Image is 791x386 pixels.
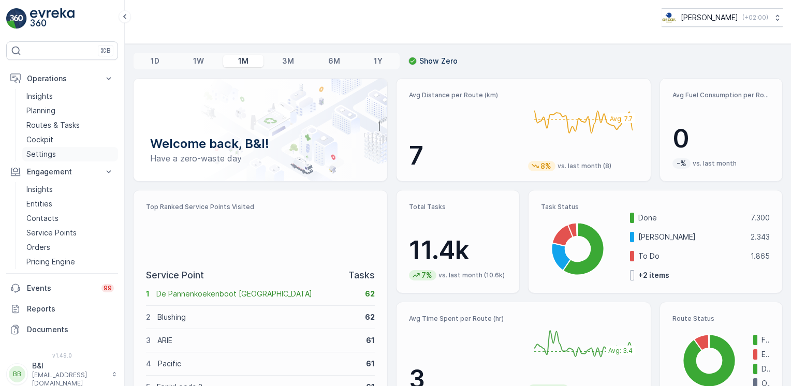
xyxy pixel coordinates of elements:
[638,232,744,242] p: [PERSON_NAME]
[761,364,770,374] p: Dispatched
[22,255,118,269] a: Pricing Engine
[374,56,383,66] p: 1Y
[541,203,770,211] p: Task Status
[6,299,118,319] a: Reports
[282,56,294,66] p: 3M
[419,56,458,66] p: Show Zero
[26,228,77,238] p: Service Points
[662,8,783,27] button: [PERSON_NAME](+02:00)
[348,268,375,283] p: Tasks
[9,366,25,382] div: BB
[761,335,770,345] p: Finished
[22,147,118,161] a: Settings
[26,135,53,145] p: Cockpit
[751,232,770,242] p: 2.343
[6,8,27,29] img: logo
[558,162,611,170] p: vs. last month (8)
[146,359,151,369] p: 4
[26,213,58,224] p: Contacts
[22,182,118,197] a: Insights
[22,118,118,132] a: Routes & Tasks
[32,361,107,371] p: B&I
[672,315,770,323] p: Route Status
[27,283,95,293] p: Events
[409,140,519,171] p: 7
[151,56,159,66] p: 1D
[30,8,75,29] img: logo_light-DOdMpM7g.png
[26,149,56,159] p: Settings
[22,240,118,255] a: Orders
[409,203,506,211] p: Total Tasks
[22,132,118,147] a: Cockpit
[26,91,53,101] p: Insights
[672,123,770,154] p: 0
[662,12,677,23] img: basis-logo_rgb2x.png
[146,335,151,346] p: 3
[672,91,770,99] p: Avg Fuel Consumption per Route (lt)
[22,89,118,103] a: Insights
[27,324,114,335] p: Documents
[146,312,151,322] p: 2
[6,352,118,359] span: v 1.49.0
[365,312,375,322] p: 62
[26,242,50,253] p: Orders
[146,203,375,211] p: Top Ranked Service Points Visited
[366,359,375,369] p: 61
[27,167,97,177] p: Engagement
[158,359,359,369] p: Pacific
[328,56,340,66] p: 6M
[693,159,737,168] p: vs. last month
[26,120,80,130] p: Routes & Tasks
[157,335,359,346] p: ARIE
[146,268,204,283] p: Service Point
[638,251,744,261] p: To Do
[26,184,53,195] p: Insights
[6,161,118,182] button: Engagement
[761,349,770,360] p: Expired
[6,319,118,340] a: Documents
[238,56,248,66] p: 1M
[22,103,118,118] a: Planning
[409,235,506,266] p: 11.4k
[156,289,358,299] p: De Pannenkoekenboot [GEOGRAPHIC_DATA]
[6,68,118,89] button: Operations
[409,91,519,99] p: Avg Distance per Route (km)
[193,56,204,66] p: 1W
[157,312,358,322] p: Blushing
[150,152,371,165] p: Have a zero-waste day
[22,226,118,240] a: Service Points
[638,270,669,280] p: + 2 items
[438,271,505,279] p: vs. last month (10.6k)
[26,257,75,267] p: Pricing Engine
[742,13,768,22] p: ( +02:00 )
[27,304,114,314] p: Reports
[27,73,97,84] p: Operations
[539,161,552,171] p: 8%
[751,213,770,223] p: 7.300
[22,211,118,226] a: Contacts
[146,289,150,299] p: 1
[366,335,375,346] p: 61
[681,12,738,23] p: [PERSON_NAME]
[104,284,112,292] p: 99
[676,158,687,169] p: -%
[26,106,55,116] p: Planning
[150,136,371,152] p: Welcome back, B&I!
[409,315,519,323] p: Avg Time Spent per Route (hr)
[638,213,744,223] p: Done
[100,47,111,55] p: ⌘B
[751,251,770,261] p: 1.865
[420,270,433,280] p: 7%
[26,199,52,209] p: Entities
[22,197,118,211] a: Entities
[6,278,118,299] a: Events99
[365,289,375,299] p: 62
